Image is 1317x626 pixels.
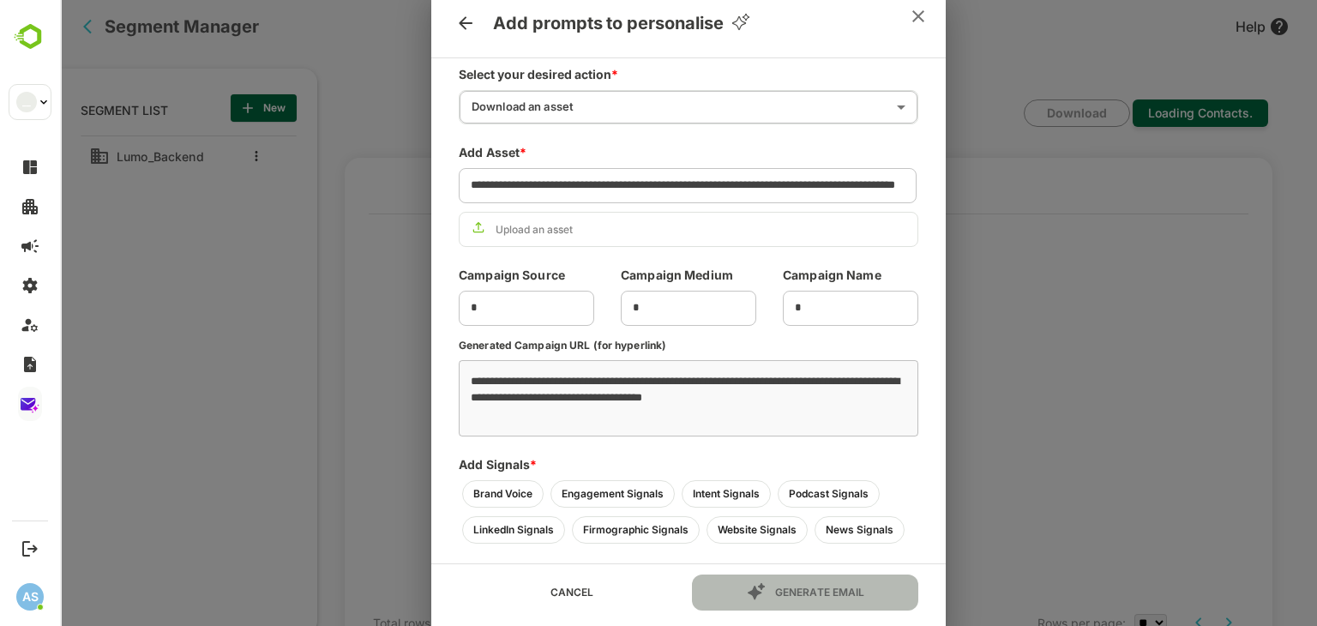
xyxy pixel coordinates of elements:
div: News Signals [755,516,845,544]
p: Campaign Source [399,268,534,282]
div: Download an asset [400,85,857,129]
span: Engagement Signals [502,487,604,500]
div: Brand Voice [402,480,484,508]
p: Generated Campaign URL (for hyperlink) [399,339,858,352]
div: Website Signals [646,516,748,544]
img: BambooboxLogoMark.f1c84d78b4c51b1a7b5f700c9845e183.svg [9,21,52,53]
p: Add Asset [399,145,858,160]
div: Upload an asset [436,223,513,236]
div: __ [16,92,37,112]
div: Intent Signals [622,480,711,508]
div: AS [16,583,44,611]
button: Logout [18,537,41,560]
span: Podcast Signals [729,487,809,500]
span: Website Signals [658,523,737,536]
span: News Signals [766,523,833,536]
p: Campaign Name [723,268,858,282]
button: Cancel [399,575,625,611]
label: Select your desired action [399,67,858,81]
span: LinkedIn Signals [413,523,494,536]
div: Firmographic Signals [512,516,640,544]
span: Brand Voice [413,487,472,500]
div: Podcast Signals [718,480,820,508]
p: Campaign Medium [561,268,696,282]
span: Firmographic Signals [523,523,628,536]
p: Add Signals [399,457,858,472]
p: Cancel [490,586,534,599]
h3: Add prompts to personalise [433,13,664,33]
span: Intent Signals [633,487,700,500]
div: LinkedIn Signals [402,516,505,544]
div: Engagement Signals [490,480,615,508]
